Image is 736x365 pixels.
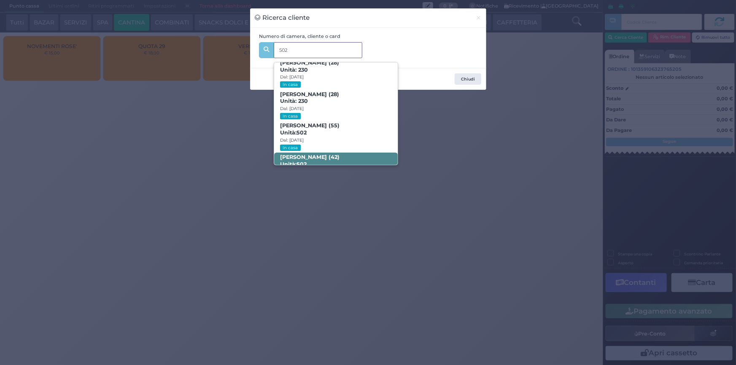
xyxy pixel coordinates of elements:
strong: 502 [297,161,307,167]
small: In casa [280,81,301,88]
span: Unità: 230 [280,98,308,105]
small: Dal: [DATE] [280,106,304,111]
b: [PERSON_NAME] (42) [280,154,340,167]
b: [PERSON_NAME] (28) [280,59,339,73]
input: Es. 'Mario Rossi', '220' o '108123234234' [274,42,362,58]
small: In casa [280,145,301,151]
b: [PERSON_NAME] (55) [280,122,340,136]
label: Numero di camera, cliente o card [259,33,340,40]
span: × [476,13,481,22]
span: Unità: [280,161,307,168]
b: [PERSON_NAME] (28) [280,91,339,105]
strong: 502 [297,129,307,136]
small: Dal: [DATE] [280,74,304,80]
button: Chiudi [455,73,481,85]
h3: Ricerca cliente [255,13,310,23]
small: In casa [280,113,301,119]
small: Dal: [DATE] [280,137,304,143]
span: Unità: 230 [280,67,308,74]
span: Unità: [280,129,307,137]
button: Chiudi [471,8,486,27]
